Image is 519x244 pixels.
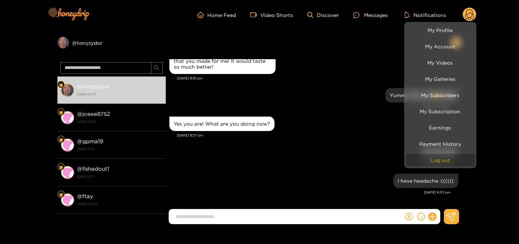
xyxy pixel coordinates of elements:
[406,121,475,134] a: Earnings
[406,56,475,69] a: My Videos
[406,24,475,36] a: My Profile
[406,105,475,118] a: My Subscription
[406,154,475,166] button: Log out
[406,89,475,101] a: My Subscribers
[406,40,475,53] a: My Account
[406,138,475,150] a: Payment History
[406,73,475,85] a: My Galleries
